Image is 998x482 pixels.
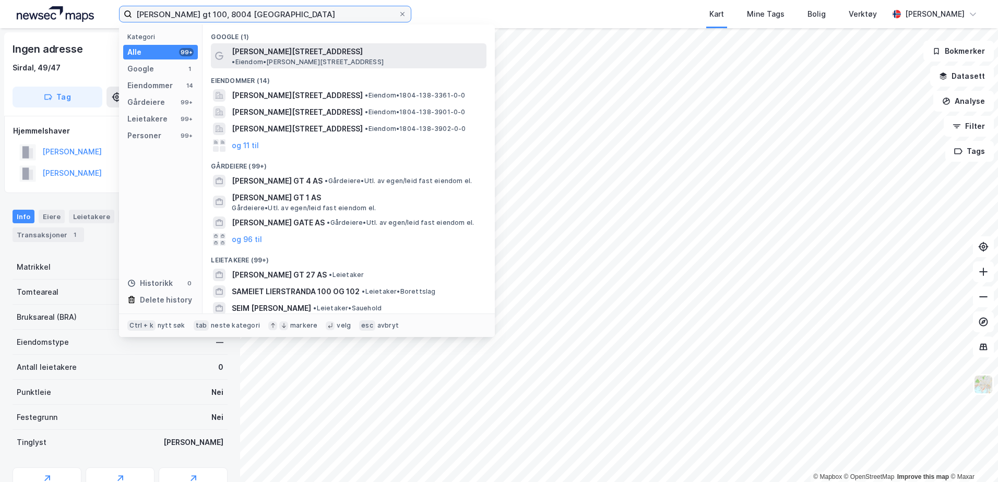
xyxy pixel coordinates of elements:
[365,125,466,133] span: Eiendom • 1804-138-3902-0-0
[13,227,84,242] div: Transaksjoner
[118,210,158,223] div: Datasett
[290,321,317,330] div: markere
[747,8,785,20] div: Mine Tags
[232,106,363,118] span: [PERSON_NAME][STREET_ADDRESS]
[849,8,877,20] div: Verktøy
[813,473,842,480] a: Mapbox
[327,219,330,226] span: •
[17,261,51,273] div: Matrikkel
[127,277,173,290] div: Historikk
[232,191,482,204] span: [PERSON_NAME] GT 1 AS
[923,41,994,62] button: Bokmerker
[203,68,495,87] div: Eiendommer (14)
[362,287,365,295] span: •
[313,304,316,312] span: •
[709,8,724,20] div: Kart
[132,6,398,22] input: Søk på adresse, matrikkel, gårdeiere, leietakere eller personer
[185,81,194,90] div: 14
[13,87,102,107] button: Tag
[179,48,194,56] div: 99+
[807,8,826,20] div: Bolig
[232,123,363,135] span: [PERSON_NAME][STREET_ADDRESS]
[211,411,223,424] div: Nei
[232,285,360,298] span: SAMEIET LIERSTRANDA 100 OG 102
[359,320,375,331] div: esc
[158,321,185,330] div: nytt søk
[127,63,154,75] div: Google
[127,113,168,125] div: Leietakere
[69,230,80,240] div: 1
[17,411,57,424] div: Festegrunn
[232,58,384,66] span: Eiendom • [PERSON_NAME][STREET_ADDRESS]
[194,320,209,331] div: tab
[232,216,325,229] span: [PERSON_NAME] GATE AS
[325,177,472,185] span: Gårdeiere • Utl. av egen/leid fast eiendom el.
[232,204,376,212] span: Gårdeiere • Utl. av egen/leid fast eiendom el.
[218,361,223,373] div: 0
[365,125,368,132] span: •
[897,473,949,480] a: Improve this map
[365,91,368,99] span: •
[329,271,364,279] span: Leietaker
[17,386,51,399] div: Punktleie
[203,25,495,43] div: Google (1)
[163,436,223,449] div: [PERSON_NAME]
[365,91,465,100] span: Eiendom • 1804-138-3361-0-0
[39,210,65,223] div: Eiere
[362,287,435,296] span: Leietaker • Borettslag
[905,8,965,20] div: [PERSON_NAME]
[327,219,474,227] span: Gårdeiere • Utl. av egen/leid fast eiendom el.
[203,248,495,267] div: Leietakere (99+)
[232,139,259,152] button: og 11 til
[337,321,351,330] div: velg
[313,304,382,312] span: Leietaker • Sauehold
[232,233,262,246] button: og 96 til
[365,108,368,116] span: •
[232,302,311,315] span: SEIM [PERSON_NAME]
[325,177,328,185] span: •
[945,141,994,162] button: Tags
[127,129,161,142] div: Personer
[13,210,34,223] div: Info
[127,320,156,331] div: Ctrl + k
[216,336,223,348] div: —
[203,154,495,173] div: Gårdeiere (99+)
[329,271,332,279] span: •
[179,98,194,106] div: 99+
[13,41,85,57] div: Ingen adresse
[232,89,363,102] span: [PERSON_NAME][STREET_ADDRESS]
[232,269,327,281] span: [PERSON_NAME] GT 27 AS
[844,473,895,480] a: OpenStreetMap
[13,62,61,74] div: Sirdal, 49/47
[17,6,94,22] img: logo.a4113a55bc3d86da70a041830d287a7e.svg
[127,79,173,92] div: Eiendommer
[17,436,46,449] div: Tinglyst
[17,286,58,298] div: Tomteareal
[179,115,194,123] div: 99+
[377,321,399,330] div: avbryt
[930,66,994,87] button: Datasett
[17,311,77,323] div: Bruksareal (BRA)
[232,175,323,187] span: [PERSON_NAME] GT 4 AS
[933,91,994,112] button: Analyse
[127,33,198,41] div: Kategori
[179,131,194,140] div: 99+
[211,386,223,399] div: Nei
[973,375,993,394] img: Z
[944,116,994,137] button: Filter
[365,108,465,116] span: Eiendom • 1804-138-3901-0-0
[232,45,363,58] span: [PERSON_NAME][STREET_ADDRESS]
[140,294,192,306] div: Delete history
[69,210,114,223] div: Leietakere
[127,46,141,58] div: Alle
[232,58,235,66] span: •
[185,65,194,73] div: 1
[211,321,260,330] div: neste kategori
[185,279,194,287] div: 0
[946,432,998,482] iframe: Chat Widget
[17,336,69,348] div: Eiendomstype
[17,361,77,373] div: Antall leietakere
[127,96,165,109] div: Gårdeiere
[13,125,227,137] div: Hjemmelshaver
